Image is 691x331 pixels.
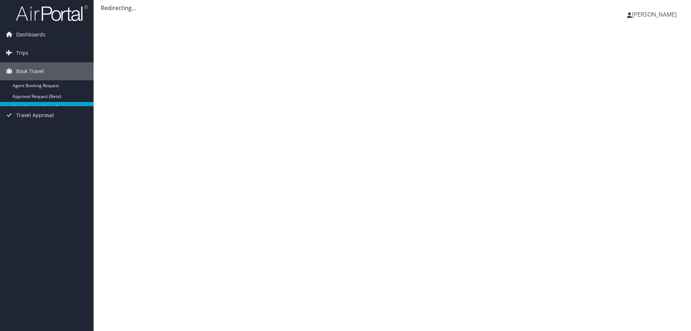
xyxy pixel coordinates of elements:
[627,4,684,25] a: [PERSON_NAME]
[16,106,54,124] span: Travel Approval
[16,5,88,22] img: airportal-logo.png
[101,4,684,12] div: Redirecting...
[16,44,28,62] span: Trips
[632,10,677,18] span: [PERSON_NAME]
[16,62,44,80] span: Book Travel
[16,26,45,44] span: Dashboards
